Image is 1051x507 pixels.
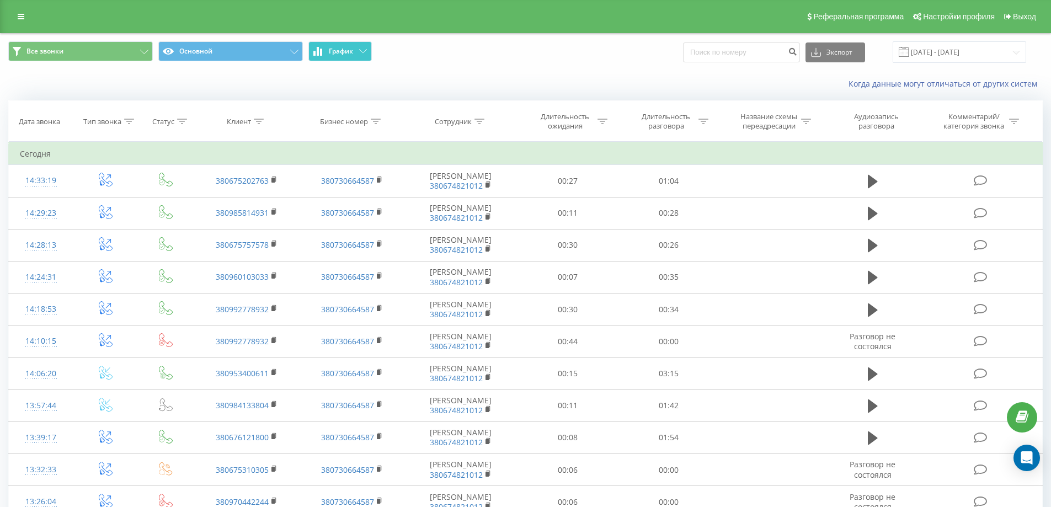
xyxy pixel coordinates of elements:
span: Все звонки [26,47,63,56]
td: 00:08 [518,421,618,453]
a: 380730664587 [321,175,374,186]
a: 380674821012 [430,469,483,480]
a: 380730664587 [321,207,374,218]
a: 380984133804 [216,400,269,410]
button: Экспорт [805,42,865,62]
div: Сотрудник [435,117,472,126]
a: 380953400611 [216,368,269,378]
div: 14:33:19 [20,170,62,191]
td: 01:04 [618,165,719,197]
td: 00:26 [618,229,719,261]
div: Open Intercom Messenger [1013,445,1040,471]
a: 380674821012 [430,341,483,351]
div: Длительность разговора [637,112,696,131]
td: [PERSON_NAME] [404,229,518,261]
a: 380730664587 [321,239,374,250]
div: 14:10:15 [20,330,62,352]
a: 380960103033 [216,271,269,282]
a: 380674821012 [430,309,483,319]
td: [PERSON_NAME] [404,421,518,453]
div: 14:29:23 [20,202,62,224]
td: 00:34 [618,293,719,325]
a: 380730664587 [321,271,374,282]
button: Все звонки [8,41,153,61]
td: 00:06 [518,454,618,486]
a: 380675202763 [216,175,269,186]
a: 380676121800 [216,432,269,442]
span: Настройки профиля [923,12,995,21]
a: 380730664587 [321,368,374,378]
a: 380674821012 [430,180,483,191]
td: 00:07 [518,261,618,293]
a: 380674821012 [430,244,483,255]
td: [PERSON_NAME] [404,293,518,325]
td: 01:54 [618,421,719,453]
td: 03:15 [618,357,719,389]
td: 00:30 [518,229,618,261]
td: 00:28 [618,197,719,229]
td: 00:30 [518,293,618,325]
a: 380674821012 [430,277,483,287]
td: 00:11 [518,197,618,229]
div: Бизнес номер [320,117,368,126]
a: 380730664587 [321,465,374,475]
td: 00:00 [618,325,719,357]
a: 380730664587 [321,400,374,410]
div: 14:06:20 [20,363,62,385]
button: Основной [158,41,303,61]
td: 00:00 [618,454,719,486]
div: Название схемы переадресации [739,112,798,131]
button: График [308,41,372,61]
a: 380985814931 [216,207,269,218]
a: 380992778932 [216,304,269,314]
td: 00:44 [518,325,618,357]
a: 380674821012 [430,437,483,447]
div: 14:28:13 [20,234,62,256]
td: 00:15 [518,357,618,389]
div: Клиент [227,117,251,126]
td: 01:42 [618,389,719,421]
td: [PERSON_NAME] [404,165,518,197]
a: 380674821012 [430,373,483,383]
div: 14:24:31 [20,266,62,288]
div: 13:32:33 [20,459,62,481]
div: Комментарий/категория звонка [942,112,1006,131]
span: График [329,47,353,55]
a: 380730664587 [321,336,374,346]
div: 14:18:53 [20,298,62,320]
a: Когда данные могут отличаться от других систем [849,78,1043,89]
td: [PERSON_NAME] [404,357,518,389]
span: Разговор не состоялся [850,459,895,479]
a: 380675310305 [216,465,269,475]
div: Дата звонка [19,117,60,126]
a: 380674821012 [430,212,483,223]
td: 00:35 [618,261,719,293]
td: [PERSON_NAME] [404,197,518,229]
td: Сегодня [9,143,1043,165]
div: Тип звонка [83,117,121,126]
span: Выход [1013,12,1036,21]
td: [PERSON_NAME] [404,261,518,293]
a: 380730664587 [321,432,374,442]
td: [PERSON_NAME] [404,454,518,486]
div: Аудиозапись разговора [840,112,912,131]
a: 380730664587 [321,304,374,314]
span: Реферальная программа [813,12,904,21]
div: Статус [152,117,174,126]
div: 13:57:44 [20,395,62,417]
td: 00:11 [518,389,618,421]
div: 13:39:17 [20,427,62,449]
td: [PERSON_NAME] [404,325,518,357]
span: Разговор не состоялся [850,331,895,351]
input: Поиск по номеру [683,42,800,62]
a: 380675757578 [216,239,269,250]
a: 380674821012 [430,405,483,415]
td: [PERSON_NAME] [404,389,518,421]
a: 380970442244 [216,497,269,507]
a: 380992778932 [216,336,269,346]
div: Длительность ожидания [536,112,595,131]
td: 00:27 [518,165,618,197]
a: 380730664587 [321,497,374,507]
